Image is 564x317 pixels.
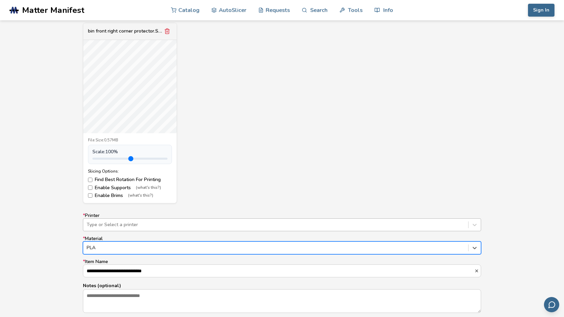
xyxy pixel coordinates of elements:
span: Matter Manifest [22,5,84,15]
button: *Item Name [474,269,481,273]
button: Sign In [528,4,554,17]
button: Send feedback via email [544,297,559,312]
label: Item Name [83,259,481,277]
span: (what's this?) [128,193,153,198]
label: Enable Supports [88,185,172,191]
div: bin front right corner protector.STL [88,28,162,34]
input: *Item Name [83,265,474,277]
input: Enable Brims(what's this?) [88,193,92,198]
label: Find Best Rotation For Printing [88,177,172,182]
button: Remove model [162,26,172,36]
textarea: Notes (optional) [83,290,481,313]
div: Slicing Options: [88,169,172,174]
div: File Size: 0.57MB [88,138,172,143]
label: Material [83,236,481,254]
span: Scale: 100 % [92,149,118,155]
label: Printer [83,213,481,231]
input: Find Best Rotation For Printing [88,178,92,182]
span: (what's this?) [136,185,161,190]
label: Enable Brims [88,193,172,198]
p: Notes (optional) [83,282,481,289]
input: *PrinterType or Select a printer [87,222,88,227]
input: Enable Supports(what's this?) [88,185,92,190]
